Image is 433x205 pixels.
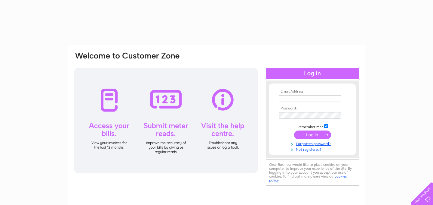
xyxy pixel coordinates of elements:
[279,140,347,146] a: Forgotten password?
[266,159,359,186] div: Clear Business would like to place cookies on your computer to improve your experience of the sit...
[278,106,347,111] th: Password:
[278,90,347,94] th: Email Address:
[294,131,331,139] input: Submit
[279,146,347,152] a: Not registered?
[278,123,347,129] td: Remember me?
[269,174,347,182] a: cookies policy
